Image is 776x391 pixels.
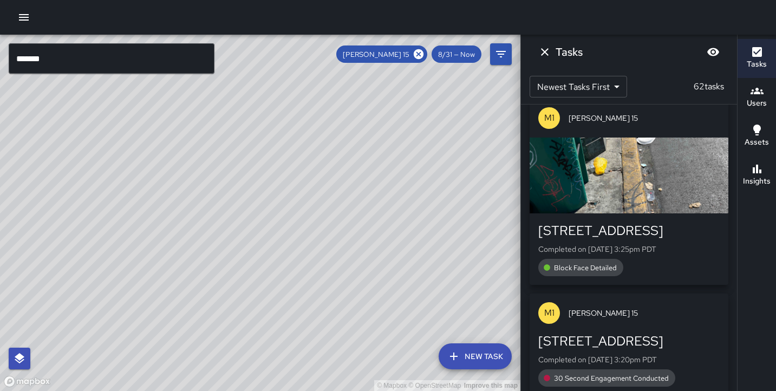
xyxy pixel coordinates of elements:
p: M1 [544,307,555,320]
button: Dismiss [534,41,556,63]
span: [PERSON_NAME] 15 [569,113,720,123]
h6: Assets [745,136,769,148]
h6: Insights [743,175,771,187]
span: 8/31 — Now [432,50,481,59]
h6: Users [747,97,767,109]
h6: Tasks [556,43,583,61]
p: 62 tasks [689,80,728,93]
p: Completed on [DATE] 3:20pm PDT [538,354,720,365]
button: Users [738,78,776,117]
div: [STREET_ADDRESS] [538,333,720,350]
span: Block Face Detailed [547,263,623,272]
h6: Tasks [747,58,767,70]
button: Filters [490,43,512,65]
button: Blur [702,41,724,63]
span: 30 Second Engagement Conducted [547,374,675,383]
button: Tasks [738,39,776,78]
button: Assets [738,117,776,156]
div: [STREET_ADDRESS] [538,222,720,239]
button: Insights [738,156,776,195]
span: [PERSON_NAME] 15 [569,308,720,318]
p: M1 [544,112,555,125]
button: New Task [439,343,512,369]
div: Newest Tasks First [530,76,627,97]
div: [PERSON_NAME] 15 [336,45,427,63]
span: [PERSON_NAME] 15 [336,50,416,59]
p: Completed on [DATE] 3:25pm PDT [538,244,720,255]
button: M1[PERSON_NAME] 15[STREET_ADDRESS]Completed on [DATE] 3:25pm PDTBlock Face Detailed [530,99,728,285]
